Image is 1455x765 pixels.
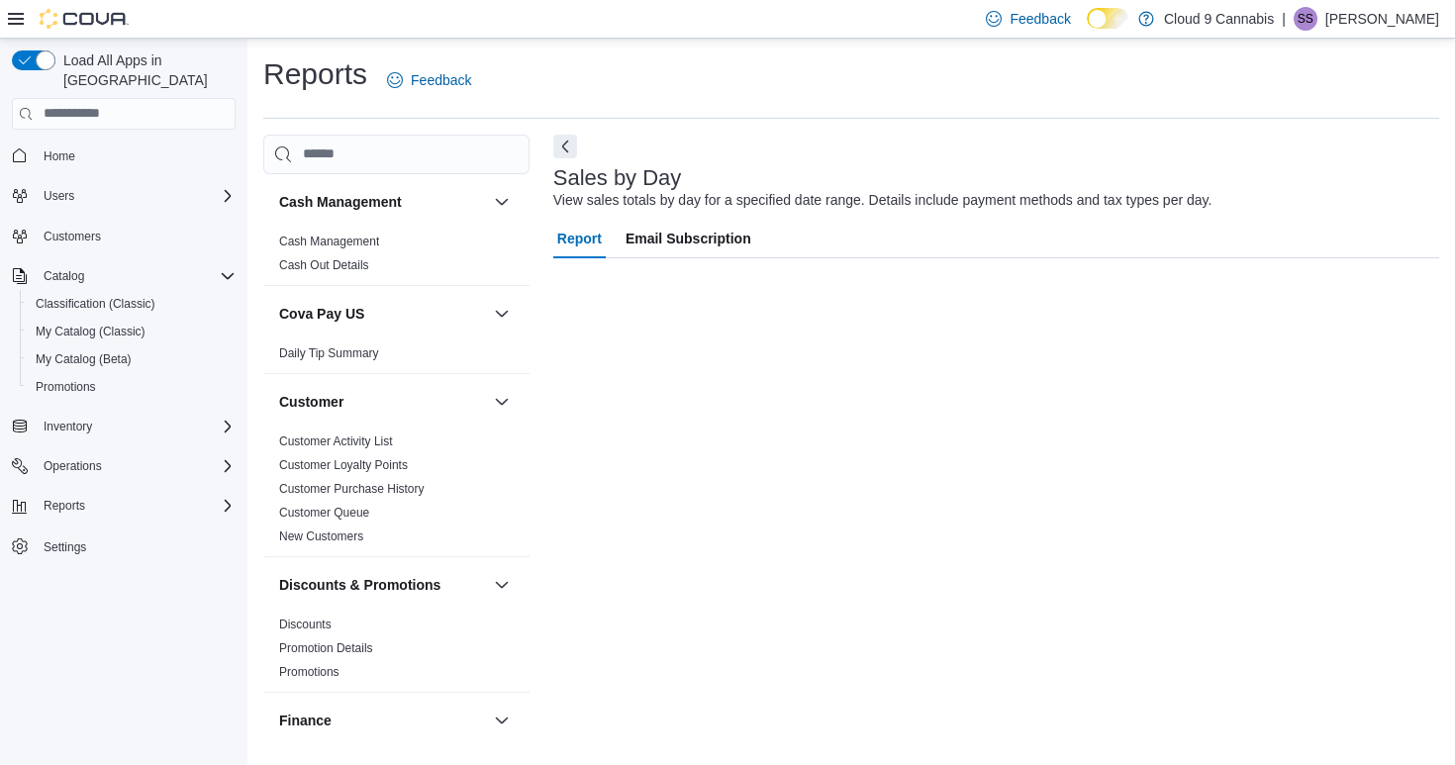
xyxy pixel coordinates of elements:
button: Catalog [4,262,243,290]
a: Discounts [279,618,332,631]
a: Promotion Details [279,641,373,655]
button: Customers [4,222,243,250]
button: Next [553,135,577,158]
span: Operations [36,454,236,478]
span: Inventory [44,419,92,434]
button: Customer [279,392,486,412]
button: Customer [490,390,514,414]
span: Settings [36,533,236,558]
a: Settings [36,535,94,559]
span: Classification (Classic) [28,292,236,316]
button: Home [4,142,243,170]
img: Cova [40,9,129,29]
button: Finance [279,711,486,730]
span: Inventory [36,415,236,438]
h3: Cova Pay US [279,304,364,324]
a: Daily Tip Summary [279,346,379,360]
span: My Catalog (Beta) [36,351,132,367]
button: Inventory [4,413,243,440]
div: View sales totals by day for a specified date range. Details include payment methods and tax type... [553,190,1212,211]
p: Cloud 9 Cannabis [1164,7,1274,31]
input: Dark Mode [1087,8,1128,29]
button: Catalog [36,264,92,288]
button: Cova Pay US [279,304,486,324]
div: Cova Pay US [263,341,530,373]
button: Discounts & Promotions [490,573,514,597]
h3: Discounts & Promotions [279,575,440,595]
h3: Finance [279,711,332,730]
span: Reports [36,494,236,518]
h1: Reports [263,54,367,94]
span: Dark Mode [1087,29,1088,30]
button: Cash Management [279,192,486,212]
span: Settings [44,539,86,555]
button: Operations [4,452,243,480]
span: My Catalog (Beta) [28,347,236,371]
a: Classification (Classic) [28,292,163,316]
a: Customer Queue [279,506,369,520]
span: Feedback [1010,9,1070,29]
button: Operations [36,454,110,478]
a: My Catalog (Beta) [28,347,140,371]
div: Sarbjot Singh [1294,7,1317,31]
span: Promotions [36,379,96,395]
span: Catalog [44,268,84,284]
button: Inventory [36,415,100,438]
span: Report [557,219,602,258]
a: Cash Out Details [279,258,369,272]
button: Finance [490,709,514,732]
span: Home [44,148,75,164]
span: Users [36,184,236,208]
button: Reports [36,494,93,518]
button: Cash Management [490,190,514,214]
span: Classification (Classic) [36,296,155,312]
a: Promotions [279,665,339,679]
span: Promotions [28,375,236,399]
span: Email Subscription [626,219,751,258]
span: My Catalog (Classic) [28,320,236,343]
span: Feedback [411,70,471,90]
a: Customer Activity List [279,434,393,448]
h3: Customer [279,392,343,412]
button: Reports [4,492,243,520]
h3: Cash Management [279,192,402,212]
div: Discounts & Promotions [263,613,530,692]
div: Cash Management [263,230,530,285]
a: New Customers [279,529,363,543]
span: My Catalog (Classic) [36,324,145,339]
span: Customers [36,224,236,248]
button: My Catalog (Beta) [20,345,243,373]
a: Feedback [379,60,479,100]
span: Customers [44,229,101,244]
a: Promotions [28,375,104,399]
span: Users [44,188,74,204]
button: Users [36,184,82,208]
button: Cova Pay US [490,302,514,326]
span: Operations [44,458,102,474]
button: Users [4,182,243,210]
a: Home [36,144,83,168]
a: Customers [36,225,109,248]
p: [PERSON_NAME] [1325,7,1439,31]
button: Discounts & Promotions [279,575,486,595]
span: Reports [44,498,85,514]
span: SS [1298,7,1313,31]
a: Cash Management [279,235,379,248]
a: Customer Purchase History [279,482,425,496]
button: Settings [4,531,243,560]
p: | [1282,7,1286,31]
h3: Sales by Day [553,166,682,190]
a: Customer Loyalty Points [279,458,408,472]
span: Load All Apps in [GEOGRAPHIC_DATA] [55,50,236,90]
span: Catalog [36,264,236,288]
button: Promotions [20,373,243,401]
span: Home [36,143,236,168]
div: Customer [263,430,530,556]
a: My Catalog (Classic) [28,320,153,343]
button: My Catalog (Classic) [20,318,243,345]
nav: Complex example [12,134,236,613]
button: Classification (Classic) [20,290,243,318]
